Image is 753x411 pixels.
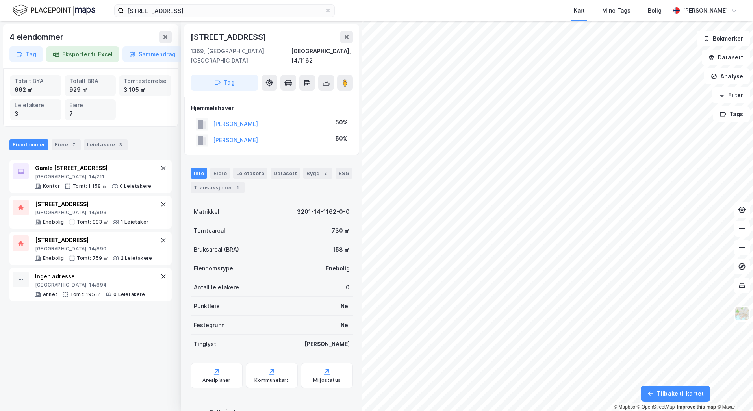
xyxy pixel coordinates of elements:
button: Datasett [702,50,750,65]
div: Tomt: 1 158 ㎡ [72,183,107,189]
div: [GEOGRAPHIC_DATA], 14/890 [35,246,152,252]
div: Eiere [52,139,81,150]
div: 929 ㎡ [69,85,111,94]
div: Ingen adresse [35,272,145,281]
div: 662 ㎡ [15,85,57,94]
div: Bygg [303,168,332,179]
div: Antall leietakere [194,283,239,292]
div: 7 [70,141,78,149]
div: 0 Leietakere [113,291,145,298]
div: Annet [43,291,57,298]
div: 158 ㎡ [333,245,350,254]
div: 3201-14-1162-0-0 [297,207,350,217]
div: Eiere [210,168,230,179]
div: Arealplaner [202,377,230,383]
div: 3 105 ㎡ [124,85,167,94]
div: Miljøstatus [313,377,341,383]
div: Tomtestørrelse [124,77,167,85]
div: Nei [341,320,350,330]
button: Tag [9,46,43,62]
div: Bolig [648,6,662,15]
div: 1 [234,183,241,191]
button: Tag [191,75,258,91]
div: Enebolig [326,264,350,273]
div: Tomt: 993 ㎡ [77,219,108,225]
div: Bruksareal (BRA) [194,245,239,254]
a: Improve this map [677,404,716,410]
div: Enebolig [43,219,64,225]
img: logo.f888ab2527a4732fd821a326f86c7f29.svg [13,4,95,17]
div: Eiendommer [9,139,48,150]
div: 0 Leietakere [120,183,151,189]
div: 50% [336,134,348,143]
a: OpenStreetMap [637,404,675,410]
div: Mine Tags [602,6,631,15]
div: Gamle [STREET_ADDRESS] [35,163,151,173]
div: Matrikkel [194,207,219,217]
div: [GEOGRAPHIC_DATA], 14/893 [35,209,148,216]
div: Datasett [271,168,300,179]
div: 2 [321,169,329,177]
div: Hjemmelshaver [191,104,352,113]
iframe: Chat Widget [714,373,753,411]
div: [PERSON_NAME] [683,6,728,15]
div: Kommunekart [254,377,289,383]
button: Eksporter til Excel [46,46,119,62]
div: Punktleie [194,302,220,311]
div: [GEOGRAPHIC_DATA], 14/211 [35,174,151,180]
button: Analyse [704,68,750,84]
div: Tinglyst [194,339,216,349]
div: Leietakere [15,101,57,109]
div: [STREET_ADDRESS] [35,200,148,209]
div: Kontrollprogram for chat [714,373,753,411]
a: Mapbox [614,404,635,410]
div: ESG [336,168,352,179]
button: Sammendrag [122,46,182,62]
div: 4 eiendommer [9,31,65,43]
input: Søk på adresse, matrikkel, gårdeiere, leietakere eller personer [124,5,325,17]
div: Enebolig [43,255,64,261]
img: Z [734,306,749,321]
div: Festegrunn [194,320,224,330]
button: Tilbake til kartet [641,386,710,402]
div: 7 [69,109,111,118]
div: Leietakere [84,139,128,150]
div: Tomteareal [194,226,225,235]
button: Tags [713,106,750,122]
div: 3 [15,109,57,118]
div: Tomt: 195 ㎡ [70,291,101,298]
div: Totalt BRA [69,77,111,85]
div: Leietakere [233,168,267,179]
div: Info [191,168,207,179]
div: 1 Leietaker [121,219,148,225]
div: 2 Leietakere [121,255,152,261]
div: [STREET_ADDRESS] [191,31,268,43]
div: Kart [574,6,585,15]
div: [STREET_ADDRESS] [35,235,152,245]
div: Nei [341,302,350,311]
div: Transaksjoner [191,182,245,193]
div: 3 [117,141,124,149]
div: 50% [336,118,348,127]
div: [PERSON_NAME] [304,339,350,349]
div: Tomt: 759 ㎡ [77,255,108,261]
div: 0 [346,283,350,292]
button: Bokmerker [697,31,750,46]
div: 1369, [GEOGRAPHIC_DATA], [GEOGRAPHIC_DATA] [191,46,291,65]
div: Totalt BYA [15,77,57,85]
div: Eiendomstype [194,264,233,273]
div: 730 ㎡ [332,226,350,235]
div: Eiere [69,101,111,109]
button: Filter [712,87,750,103]
div: [GEOGRAPHIC_DATA], 14/1162 [291,46,353,65]
div: Kontor [43,183,60,189]
div: [GEOGRAPHIC_DATA], 14/894 [35,282,145,288]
